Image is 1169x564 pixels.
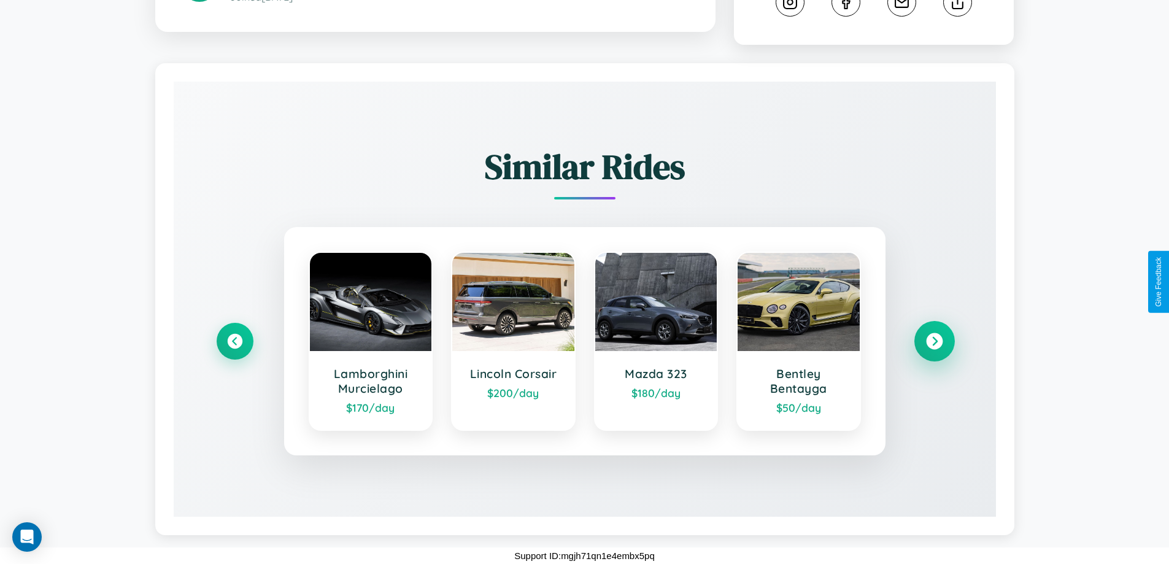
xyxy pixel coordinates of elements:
[514,547,655,564] p: Support ID: mgjh71qn1e4embx5pq
[608,386,705,400] div: $ 180 /day
[12,522,42,552] div: Open Intercom Messenger
[465,386,562,400] div: $ 200 /day
[608,366,705,381] h3: Mazda 323
[217,143,953,190] h2: Similar Rides
[750,401,847,414] div: $ 50 /day
[594,252,719,431] a: Mazda 323$180/day
[465,366,562,381] h3: Lincoln Corsair
[736,252,861,431] a: Bentley Bentayga$50/day
[1154,257,1163,307] div: Give Feedback
[322,366,420,396] h3: Lamborghini Murcielago
[750,366,847,396] h3: Bentley Bentayga
[451,252,576,431] a: Lincoln Corsair$200/day
[309,252,433,431] a: Lamborghini Murcielago$170/day
[322,401,420,414] div: $ 170 /day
